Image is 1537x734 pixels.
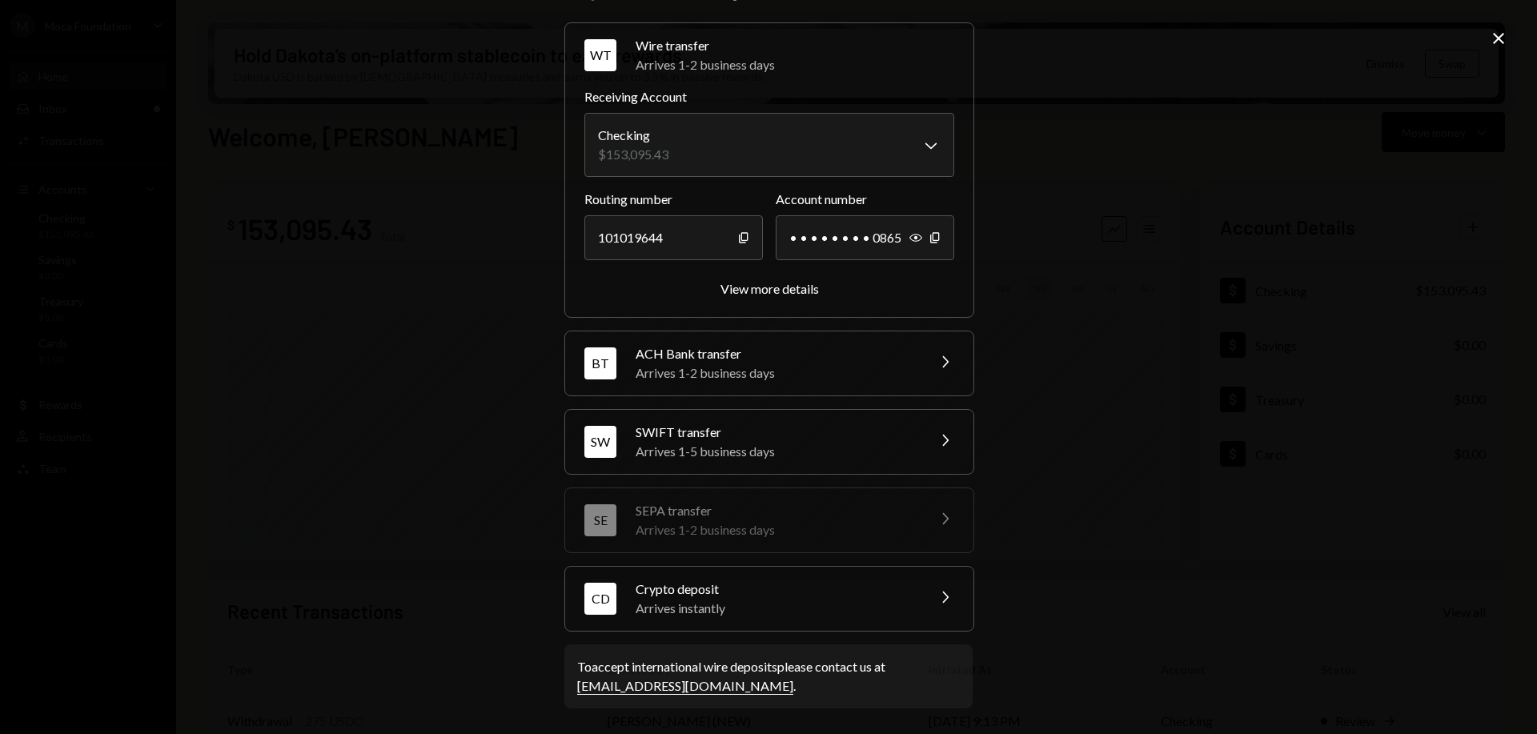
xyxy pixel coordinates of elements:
div: 101019644 [584,215,763,260]
label: Routing number [584,190,763,209]
div: SEPA transfer [636,501,916,520]
button: BTACH Bank transferArrives 1-2 business days [565,331,973,395]
button: SESEPA transferArrives 1-2 business days [565,488,973,552]
div: Arrives 1-2 business days [636,363,916,383]
label: Receiving Account [584,87,954,106]
div: SW [584,426,616,458]
button: SWSWIFT transferArrives 1-5 business days [565,410,973,474]
div: Crypto deposit [636,580,916,599]
button: WTWire transferArrives 1-2 business days [565,23,973,87]
div: WTWire transferArrives 1-2 business days [584,87,954,298]
div: SWIFT transfer [636,423,916,442]
div: BT [584,347,616,379]
a: [EMAIL_ADDRESS][DOMAIN_NAME] [577,678,793,695]
div: View more details [720,281,819,296]
div: Arrives 1-5 business days [636,442,916,461]
div: Arrives 1-2 business days [636,55,954,74]
label: Account number [776,190,954,209]
div: • • • • • • • • 0865 [776,215,954,260]
div: CD [584,583,616,615]
div: To accept international wire deposits please contact us at . [577,657,960,696]
div: Wire transfer [636,36,954,55]
div: Arrives instantly [636,599,916,618]
button: CDCrypto depositArrives instantly [565,567,973,631]
button: Receiving Account [584,113,954,177]
div: ACH Bank transfer [636,344,916,363]
div: WT [584,39,616,71]
div: Arrives 1-2 business days [636,520,916,539]
div: SE [584,504,616,536]
button: View more details [720,281,819,298]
